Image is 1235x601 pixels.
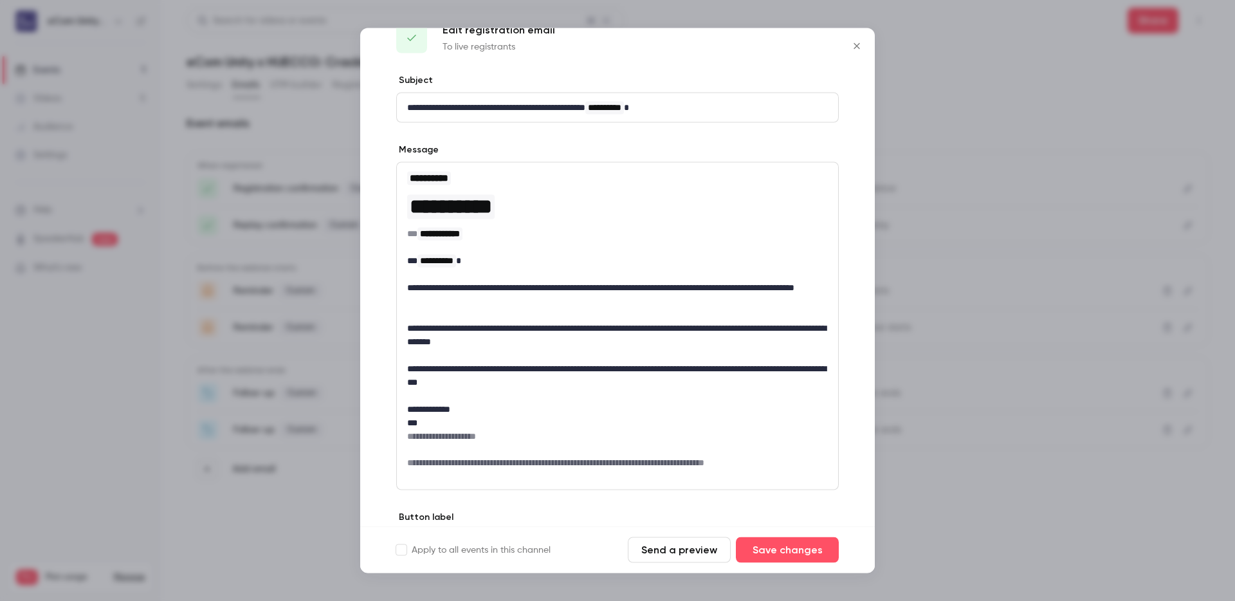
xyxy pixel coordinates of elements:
div: editor [397,163,838,490]
div: editor [397,93,838,122]
button: Save changes [736,537,839,563]
p: To live registrants [443,41,555,53]
button: Send a preview [628,537,731,563]
label: Apply to all events in this channel [396,544,551,557]
label: Button label [396,511,453,524]
label: Message [396,143,439,156]
button: Close [844,33,870,59]
p: Edit registration email [443,23,555,38]
label: Subject [396,74,433,87]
